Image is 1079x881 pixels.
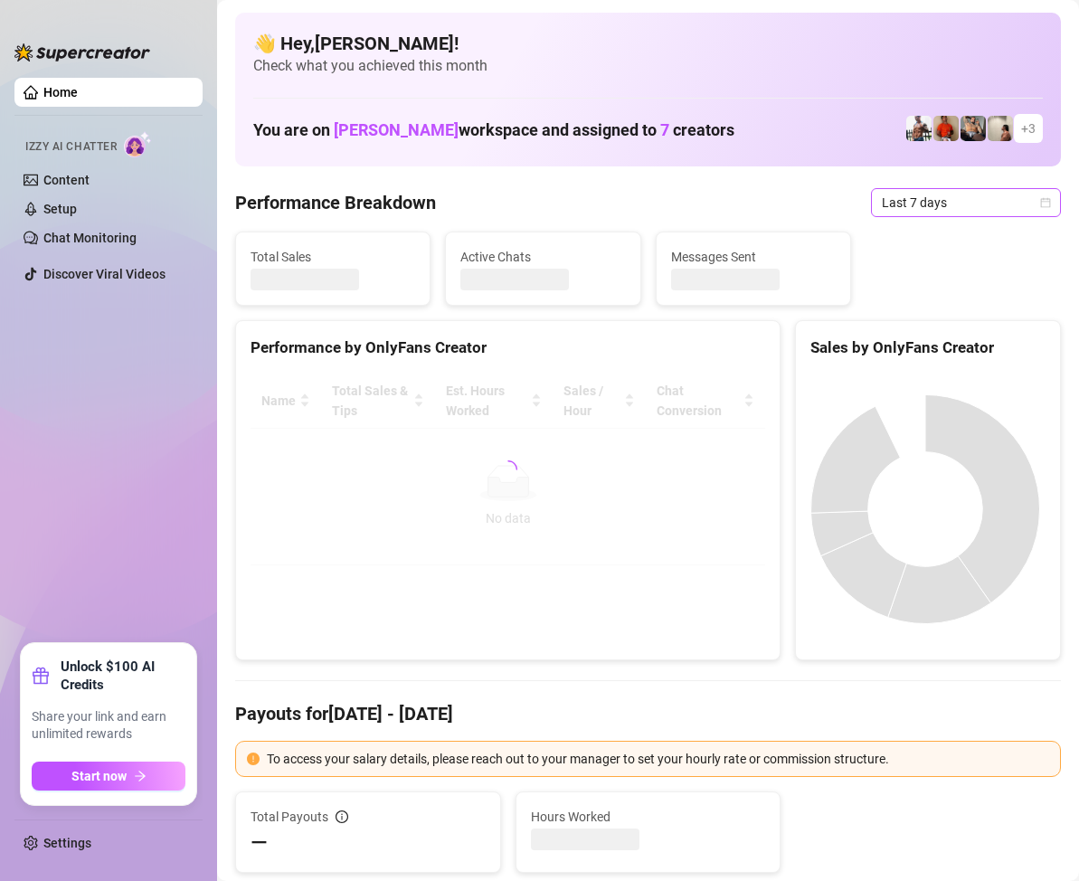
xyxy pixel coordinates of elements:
h4: Performance Breakdown [235,190,436,215]
h1: You are on workspace and assigned to creators [253,120,734,140]
span: Izzy AI Chatter [25,138,117,156]
span: calendar [1040,197,1051,208]
a: Chat Monitoring [43,231,137,245]
span: loading [496,457,521,482]
span: Hours Worked [531,807,766,827]
img: George [961,116,986,141]
span: Last 7 days [882,189,1050,216]
a: Home [43,85,78,99]
img: Ralphy [988,116,1013,141]
span: gift [32,667,50,685]
span: Total Sales [251,247,415,267]
span: Share your link and earn unlimited rewards [32,708,185,744]
span: Active Chats [460,247,625,267]
span: Messages Sent [671,247,836,267]
a: Settings [43,836,91,850]
span: info-circle [336,810,348,823]
span: arrow-right [134,770,147,782]
div: Sales by OnlyFans Creator [810,336,1046,360]
button: Start nowarrow-right [32,762,185,791]
h4: 👋 Hey, [PERSON_NAME] ! [253,31,1043,56]
span: Start now [71,769,127,783]
img: Justin [933,116,959,141]
span: [PERSON_NAME] [334,120,459,139]
div: Performance by OnlyFans Creator [251,336,765,360]
a: Setup [43,202,77,216]
span: 7 [660,120,669,139]
a: Discover Viral Videos [43,267,166,281]
span: exclamation-circle [247,753,260,765]
span: + 3 [1021,118,1036,138]
span: Total Payouts [251,807,328,827]
div: To access your salary details, please reach out to your manager to set your hourly rate or commis... [267,749,1049,769]
span: — [251,829,268,857]
img: JUSTIN [906,116,932,141]
h4: Payouts for [DATE] - [DATE] [235,701,1061,726]
span: Check what you achieved this month [253,56,1043,76]
strong: Unlock $100 AI Credits [61,658,185,694]
img: logo-BBDzfeDw.svg [14,43,150,62]
img: AI Chatter [124,131,152,157]
a: Content [43,173,90,187]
